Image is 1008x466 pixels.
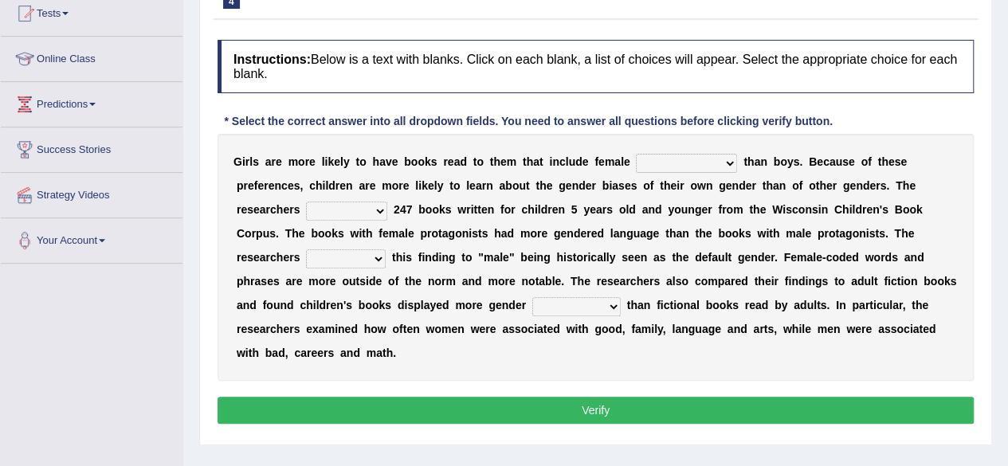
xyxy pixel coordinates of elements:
[245,155,249,168] b: r
[882,203,888,216] b: s
[618,179,625,192] b: s
[708,203,712,216] b: r
[276,227,279,240] b: .
[477,155,484,168] b: o
[359,155,367,168] b: o
[877,155,881,168] b: t
[289,203,293,216] b: r
[521,203,528,216] b: c
[365,179,369,192] b: r
[500,203,504,216] b: f
[749,203,753,216] b: t
[759,203,766,216] b: e
[680,179,684,192] b: r
[559,155,566,168] b: c
[695,203,702,216] b: g
[305,155,309,168] b: r
[318,227,325,240] b: o
[408,227,414,240] b: e
[392,155,398,168] b: e
[856,179,863,192] b: n
[253,155,259,168] b: s
[619,203,626,216] b: o
[1,173,182,213] a: Strategy Videos
[490,155,494,168] b: t
[826,179,833,192] b: e
[598,155,605,168] b: e
[855,203,862,216] b: d
[602,203,606,216] b: r
[817,155,823,168] b: e
[411,155,418,168] b: o
[418,203,426,216] b: b
[688,203,695,216] b: n
[242,155,245,168] b: i
[722,203,726,216] b: r
[894,203,902,216] b: B
[260,203,266,216] b: a
[614,155,621,168] b: a
[428,179,434,192] b: e
[903,203,910,216] b: o
[766,179,773,192] b: h
[382,179,391,192] b: m
[406,203,413,216] b: 7
[507,155,516,168] b: m
[629,203,636,216] b: d
[299,227,305,240] b: e
[579,179,586,192] b: d
[818,203,821,216] b: i
[612,179,618,192] b: a
[328,155,334,168] b: k
[422,179,428,192] b: k
[583,203,590,216] b: y
[772,203,782,216] b: W
[626,203,629,216] b: l
[798,203,806,216] b: o
[237,227,245,240] b: C
[469,179,476,192] b: e
[292,227,299,240] b: h
[780,155,787,168] b: o
[523,155,527,168] b: t
[288,155,298,168] b: m
[309,155,316,168] b: e
[566,179,572,192] b: e
[443,155,447,168] b: r
[664,179,671,192] b: h
[359,179,365,192] b: a
[526,179,530,192] b: t
[821,203,828,216] b: n
[701,203,708,216] b: e
[747,155,755,168] b: h
[533,155,539,168] b: a
[558,203,565,216] b: n
[439,203,445,216] b: k
[549,155,552,168] b: i
[366,227,373,240] b: h
[379,155,386,168] b: a
[400,203,406,216] b: 4
[591,179,595,192] b: r
[325,179,328,192] b: l
[500,155,507,168] b: e
[830,155,836,168] b: a
[404,155,411,168] b: b
[690,179,697,192] b: o
[482,179,486,192] b: r
[559,179,566,192] b: g
[272,155,276,168] b: r
[782,203,786,216] b: i
[630,179,637,192] b: s
[677,179,680,192] b: i
[909,179,916,192] b: e
[477,203,481,216] b: t
[322,155,325,168] b: l
[541,203,548,216] b: d
[362,227,366,240] b: t
[731,179,739,192] b: n
[880,203,882,216] b: '
[823,155,830,168] b: c
[473,155,477,168] b: t
[869,179,876,192] b: e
